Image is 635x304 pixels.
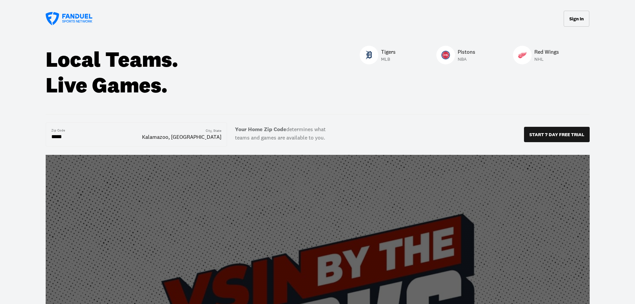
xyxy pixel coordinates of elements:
p: NHL [534,56,559,62]
p: Tigers [381,48,396,56]
a: Red WingsRed WingsRed WingsNHL [513,46,559,66]
p: MLB [381,56,396,62]
img: Pistons [441,51,450,59]
p: Pistons [458,48,475,56]
b: Your Home Zip Code [235,126,286,133]
img: Red Wings [518,51,527,59]
p: NBA [458,56,475,62]
p: Red Wings [534,48,559,56]
img: Tigers [365,51,373,59]
a: TigersTigersTigersMLB [360,46,396,66]
div: Zip Code [51,128,65,133]
button: Sign In [564,11,589,27]
a: PistonsPistonsPistonsNBA [436,46,475,66]
label: determines what teams and games are available to you. [227,122,334,147]
div: City, State [206,128,221,133]
p: START 7 DAY FREE TRIAL [529,132,584,137]
div: Kalamazoo, [GEOGRAPHIC_DATA] [142,133,221,140]
div: Local Teams. Live Games. [46,47,196,98]
a: FanDuel Sports Network [46,12,92,25]
button: START 7 DAY FREE TRIAL [524,127,590,142]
